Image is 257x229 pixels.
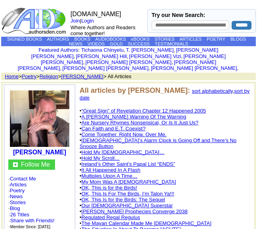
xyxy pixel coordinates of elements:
a: [PERSON_NAME] [PERSON_NAME] [41,53,226,65]
a: VIDEOS [88,41,105,46]
font: Member Since: [DATE] [10,225,51,229]
font: i [175,48,176,53]
a: NEWS [69,41,83,46]
a: [PERSON_NAME] Vizi [129,53,181,59]
label: Try our New Search: [152,12,205,18]
a: News [10,193,23,199]
font: i [183,54,183,59]
font: • [80,120,198,126]
font: • [80,126,145,131]
a: Featured Authors [39,47,78,53]
a: BLOGS [230,37,246,41]
a: POETRY [207,37,225,41]
a: OK, This Is For The Birds, I’m Talon Ya!!! [82,191,174,197]
a: STORIES [155,37,175,41]
a: eBOOKS [131,37,150,41]
a: [DEMOGRAPHIC_DATA]’s Alarm Clock is Going Off and There’s No Snooze Button [80,137,236,149]
a: [PERSON_NAME] [PERSON_NAME] [18,59,216,71]
font: i [173,60,174,65]
a: [PERSON_NAME] [13,149,66,156]
a: Ireland’s Other Saint’s Papal List “ENDS” [82,161,175,167]
a: Join [70,18,80,24]
a: Poetry [22,73,37,79]
a: Blog [10,205,20,211]
a: ARTICLES [179,37,202,41]
font: i [125,48,126,53]
b: All articles by [PERSON_NAME]: [80,86,190,94]
font: • [80,191,174,197]
a: My Mom Was A [DEMOGRAPHIC_DATA] [82,179,176,185]
a: Regulated Regal Regulus [82,214,140,220]
a: Hold My [DEMOGRAPHIC_DATA]… [82,149,165,155]
a: A [PERSON_NAME] Warning Of The Warning [82,114,187,120]
a: Stories [10,199,26,205]
font: • [80,149,164,155]
a: [PERSON_NAME] [PERSON_NAME] [86,59,171,65]
font: i [150,66,151,71]
font: , , , , , , , , , , [18,47,239,71]
font: • [80,208,188,214]
font: • [80,137,236,149]
a: Tichaona Chinyelu [81,47,124,53]
a: [PERSON_NAME] [PERSON_NAME] [151,65,237,71]
a: Contact Me [10,176,36,182]
font: • [80,185,137,191]
a: [PERSON_NAME] [PERSON_NAME] [63,65,148,71]
a: Can Faith and E.T. Coexist? [82,126,146,131]
a: Hold My Scroll… [82,155,120,161]
font: i [75,54,76,59]
font: > > > > All Articles [2,73,131,79]
font: i [61,66,62,71]
a: sort alphabetically [192,88,233,94]
font: • [80,155,120,161]
img: logo_ad.gif [1,7,68,35]
font: • [80,114,186,120]
font: • [80,173,137,179]
a: [PERSON_NAME] [61,73,103,79]
a: OK, This is for the Birds! [82,185,137,191]
a: [PERSON_NAME] [PERSON_NAME] [31,47,219,59]
font: • [80,203,173,208]
a: Our [DEMOGRAPHIC_DATA] Superstar [82,203,173,208]
font: • [80,197,165,203]
font: [DOMAIN_NAME] [70,11,121,17]
a: T. [PERSON_NAME] [126,47,174,53]
a: Religion [40,73,58,79]
font: : [39,47,80,53]
font: i [238,66,239,71]
a: Poetry [10,188,25,193]
a: AUTHORS [47,37,69,41]
a: Login [81,18,94,24]
a: BOOKS [74,37,90,41]
a: Multiples Upon A Time… [82,173,138,179]
font: • [80,131,167,137]
a: 26 Titles [10,212,29,218]
a: The Mayan Calendar Made Me [DEMOGRAPHIC_DATA] [82,220,211,226]
a: Follow Me [21,161,50,168]
font: • [80,220,211,226]
font: • [80,179,176,185]
a: [PERSON_NAME] Hill [76,53,127,59]
font: i [128,54,129,59]
font: • [80,161,175,167]
font: • [80,167,140,173]
a: [PERSON_NAME] Prophecies Converge 2038 [82,208,188,214]
img: gc.jpg [13,162,18,167]
a: AUDIOBOOKS [95,37,126,41]
font: • [80,214,140,220]
a: Are Nursery Rhymes Nonsensical, Or Is It Just Us? [82,120,198,126]
a: “Great Sign” of Revelation Chapter 12 Happened 2005 [82,108,206,114]
a: Articles [10,182,27,188]
a: GOLD [110,41,123,46]
font: | [70,18,97,24]
a: Home [5,73,19,79]
a: Share with Friends! [10,218,55,223]
a: OK, This Is for the Birds: The Sequel [82,197,165,203]
a: SIGNED BOOKS [7,37,42,41]
a: Come Together. Right Now. Over Me. [82,131,167,137]
a: SUCCESS [128,41,150,46]
img: 211017.jpeg [10,90,69,147]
